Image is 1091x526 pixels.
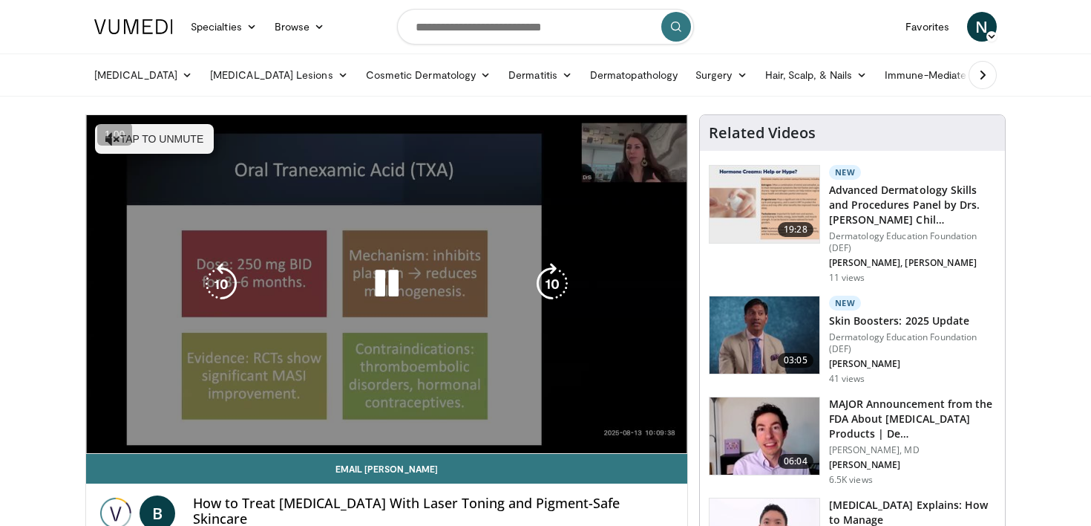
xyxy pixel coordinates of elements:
p: [PERSON_NAME] [829,358,996,370]
p: Dermatology Education Foundation (DEF) [829,230,996,254]
p: Dermatology Education Foundation (DEF) [829,331,996,355]
h3: Advanced Dermatology Skills and Procedures Panel by Drs. [PERSON_NAME] Chil… [829,183,996,227]
a: Specialties [182,12,266,42]
a: Dermatopathology [581,60,687,90]
a: 03:05 New Skin Boosters: 2025 Update Dermatology Education Foundation (DEF) [PERSON_NAME] 41 views [709,296,996,385]
a: Surgery [687,60,756,90]
span: 19:28 [778,222,813,237]
a: 06:04 MAJOR Announcement from the FDA About [MEDICAL_DATA] Products | De… [PERSON_NAME], MD [PERS... [709,397,996,486]
button: Tap to unmute [95,124,214,154]
a: Favorites [897,12,958,42]
a: Browse [266,12,334,42]
span: 03:05 [778,353,813,368]
p: New [829,296,862,311]
img: VuMedi Logo [94,19,173,34]
a: Cosmetic Dermatology [357,60,499,90]
a: [MEDICAL_DATA] Lesions [201,60,357,90]
p: 11 views [829,272,865,284]
p: 41 views [829,373,865,385]
h3: Skin Boosters: 2025 Update [829,314,996,328]
img: b8d0b268-5ea7-42fe-a1b9-7495ab263df8.150x105_q85_crop-smart_upscale.jpg [710,397,819,475]
p: [PERSON_NAME] [829,459,996,471]
img: 5d8405b0-0c3f-45ed-8b2f-ed15b0244802.150x105_q85_crop-smart_upscale.jpg [710,296,819,374]
p: [PERSON_NAME], MD [829,444,996,456]
a: Dermatitis [499,60,581,90]
a: N [967,12,997,42]
video-js: Video Player [86,115,687,454]
h3: MAJOR Announcement from the FDA About [MEDICAL_DATA] Products | De… [829,397,996,441]
img: dd29cf01-09ec-4981-864e-72915a94473e.150x105_q85_crop-smart_upscale.jpg [710,166,819,243]
input: Search topics, interventions [397,9,694,45]
p: New [829,165,862,180]
span: 06:04 [778,454,813,469]
a: [MEDICAL_DATA] [85,60,201,90]
a: Hair, Scalp, & Nails [756,60,876,90]
a: 19:28 New Advanced Dermatology Skills and Procedures Panel by Drs. [PERSON_NAME] Chil… Dermatolog... [709,165,996,284]
a: Email [PERSON_NAME] [86,454,687,484]
a: Immune-Mediated [876,60,996,90]
p: [PERSON_NAME], [PERSON_NAME] [829,257,996,269]
h4: Related Videos [709,124,816,142]
p: 6.5K views [829,474,873,486]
